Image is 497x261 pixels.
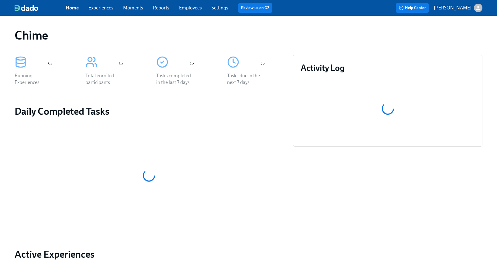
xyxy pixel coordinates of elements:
h2: Daily Completed Tasks [15,105,283,117]
h3: Activity Log [301,62,475,73]
h1: Chime [15,28,48,43]
a: Active Experiences [15,248,283,260]
a: Employees [179,5,202,11]
button: Review us on G2 [238,3,272,13]
img: dado [15,5,38,11]
p: [PERSON_NAME] [434,5,471,11]
a: Review us on G2 [241,5,269,11]
button: [PERSON_NAME] [434,4,482,12]
div: Tasks completed in the last 7 days [156,72,195,86]
button: Help Center [396,3,429,13]
span: Help Center [399,5,426,11]
div: Running Experiences [15,72,53,86]
a: dado [15,5,66,11]
a: Experiences [88,5,113,11]
a: Reports [153,5,169,11]
div: Total enrolled participants [85,72,124,86]
div: Tasks due in the next 7 days [227,72,266,86]
a: Settings [212,5,228,11]
a: Moments [123,5,143,11]
a: Home [66,5,79,11]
